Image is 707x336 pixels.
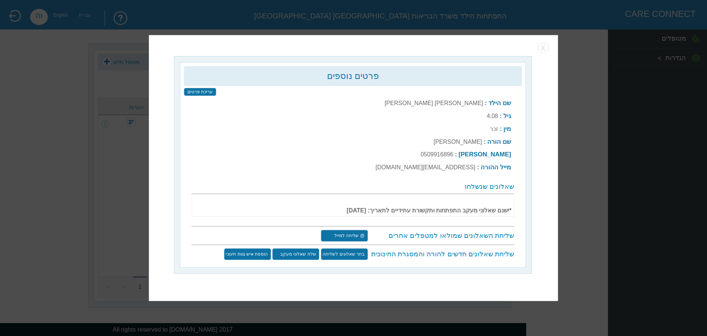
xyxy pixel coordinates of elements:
[483,139,485,145] b: :
[458,151,511,158] b: [PERSON_NAME]
[487,138,511,145] b: שם הורה
[490,126,498,132] label: זכר
[485,100,486,106] b: :
[503,125,511,132] b: מין
[465,183,514,190] span: שאלונים שנשלחו
[369,250,514,258] h3: שליחת שאלונים חדשים להורה והמסגרת החינוכית
[321,230,368,242] input: @ שליחה למייל
[487,113,498,119] label: 4.08
[500,126,502,132] b: :
[488,100,511,107] b: שם הילד
[369,232,514,240] h3: שליחת השאלונים שמולאו למטפלים אחרים
[384,100,483,106] label: [PERSON_NAME] [PERSON_NAME]
[184,88,216,96] input: עריכת פרטים
[481,164,511,171] b: מייל ההורה
[188,71,518,81] h2: פרטים נוספים
[503,112,511,119] b: גיל
[433,139,482,145] label: [PERSON_NAME]
[455,151,457,157] b: :
[194,200,511,214] b: *ישנם שאלוני מעקב התפתחות ותקשורת עתידיים לתאריך: [DATE]
[224,248,271,260] input: הוספת איש צוות חינוכי
[500,113,502,119] b: :
[321,248,368,260] input: בחר שאלונים לשליחה
[421,151,453,157] label: 0509916896
[272,248,320,260] input: שלח שאלוני מעקב
[376,164,475,170] label: [EMAIL_ADDRESS][DOMAIN_NAME]
[477,164,479,170] b: :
